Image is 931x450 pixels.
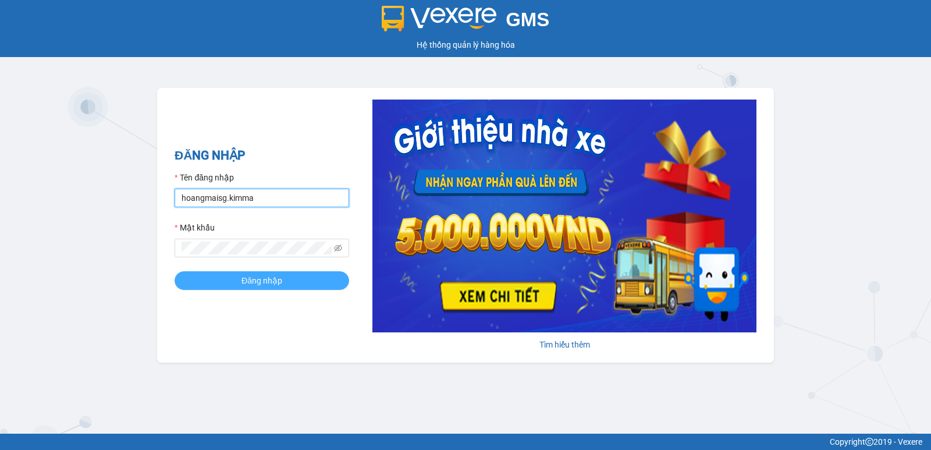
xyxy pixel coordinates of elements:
span: GMS [506,9,549,30]
h2: ĐĂNG NHẬP [175,146,349,165]
input: Tên đăng nhập [175,189,349,207]
label: Tên đăng nhập [175,171,234,184]
button: Đăng nhập [175,271,349,290]
img: logo 2 [382,6,497,31]
div: Tìm hiểu thêm [372,338,756,351]
span: copyright [865,438,873,446]
div: Copyright 2019 - Vexere [9,435,922,448]
img: banner-0 [372,100,756,332]
span: eye-invisible [334,244,342,252]
label: Mật khẩu [175,221,215,234]
input: Mật khẩu [182,242,332,254]
a: GMS [382,17,550,27]
div: Hệ thống quản lý hàng hóa [3,38,928,51]
span: Đăng nhập [241,274,282,287]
